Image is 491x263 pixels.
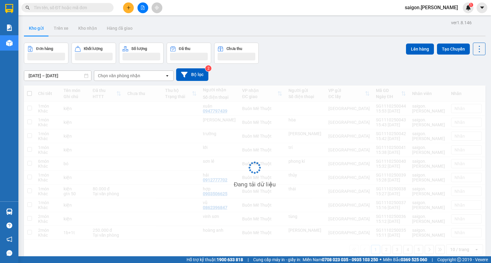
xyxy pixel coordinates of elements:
button: Chưa thu [214,43,259,64]
button: aim [152,2,162,13]
sup: 1 [469,3,473,7]
div: Đã thu [179,47,190,51]
button: plus [123,2,134,13]
img: warehouse-icon [6,208,13,215]
div: Chọn văn phòng nhận [98,73,140,79]
input: Tìm tên, số ĐT hoặc mã đơn [34,4,106,11]
input: Select a date range. [24,71,91,81]
span: saigon.[PERSON_NAME] [400,4,463,11]
strong: 0369 525 060 [401,257,427,262]
button: Tạo Chuyến [437,44,470,55]
span: ⚪️ [380,258,381,261]
span: file-add [141,6,145,10]
div: Đơn hàng [36,47,53,51]
img: solution-icon [6,25,13,31]
div: Đang tải dữ liệu [234,180,276,189]
span: question-circle [6,223,12,228]
div: Chưa thu [226,47,242,51]
button: file-add [137,2,148,13]
span: Cung cấp máy in - giấy in: [253,256,301,263]
span: 1 [470,3,472,7]
button: Khối lượng [72,43,116,64]
div: Khối lượng [84,47,102,51]
button: Kho gửi [24,21,49,36]
span: Miền Nam [303,256,378,263]
div: ver 1.8.146 [451,19,472,26]
button: Đơn hàng [24,43,68,64]
span: | [248,256,249,263]
svg: open [165,73,170,78]
span: Miền Bắc [383,256,427,263]
button: Kho nhận [73,21,102,36]
strong: 1900 633 818 [217,257,243,262]
span: | [432,256,433,263]
span: caret-down [479,5,485,10]
button: caret-down [477,2,487,13]
img: logo-vxr [5,4,13,13]
span: aim [155,6,159,10]
button: Số lượng [119,43,164,64]
span: search [25,6,30,10]
span: copyright [457,257,461,262]
sup: 2 [205,65,211,71]
span: plus [126,6,131,10]
button: Bộ lọc [176,68,208,81]
strong: 0708 023 035 - 0935 103 250 [322,257,378,262]
div: Số lượng [131,47,147,51]
button: Trên xe [49,21,73,36]
button: Lên hàng [406,44,434,55]
button: Đã thu [167,43,211,64]
span: Hỗ trợ kỹ thuật: [187,256,243,263]
button: Hàng đã giao [102,21,137,36]
img: warehouse-icon [6,40,13,46]
img: icon-new-feature [466,5,471,10]
span: notification [6,236,12,242]
span: message [6,250,12,256]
